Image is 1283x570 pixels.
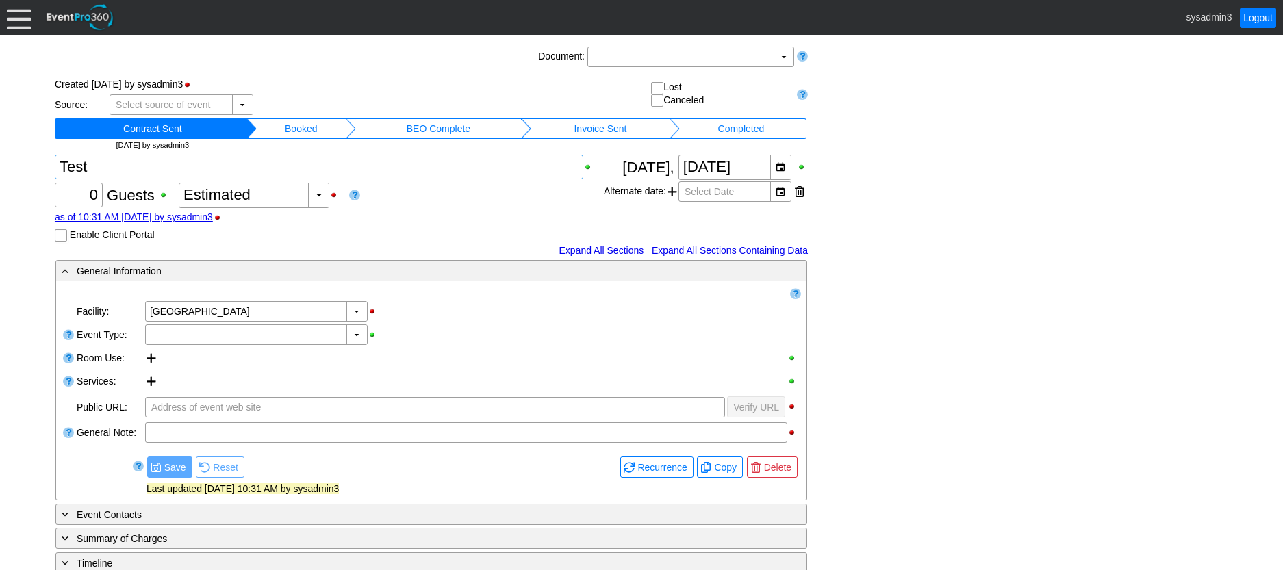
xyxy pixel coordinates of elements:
[183,80,199,90] div: Hide Status Bar when printing; click to show Status Bar when printing.
[1240,8,1276,28] a: Logout
[750,460,794,474] span: Delete
[59,530,748,546] div: Summary of Charges
[75,370,144,393] div: Services:
[45,2,116,33] img: EventPro360
[159,190,175,200] div: Show Guest Count when printing; click to hide Guest Count when printing.
[787,428,800,437] div: Hide Event Note when printing; click to show Event Note when printing.
[651,81,791,107] div: Lost Canceled
[711,461,739,474] span: Copy
[731,400,782,414] span: Verify URL
[77,558,112,569] span: Timeline
[77,509,142,520] span: Event Contacts
[149,398,264,417] span: Address of event web site
[257,118,346,139] td: Change status to Booked
[680,118,802,139] td: Change status to Completed
[700,460,739,474] span: Copy
[668,181,677,202] span: Add another alternate date
[147,483,339,494] span: Last updated [DATE] 10:31 AM by sysadmin3
[624,460,689,474] span: Recurrence
[75,300,144,323] div: Facility:
[356,118,521,139] td: Change status to BEO Complete
[368,307,383,316] div: Hide Facility when printing; click to show Facility when printing.
[145,348,157,368] div: Add room
[55,99,110,110] div: Source:
[107,186,155,203] span: Guests
[531,118,670,139] td: Change status to Invoice Sent
[75,396,144,421] div: Public URL:
[59,506,748,522] div: Event Contacts
[77,533,167,544] span: Summary of Charges
[113,95,214,114] span: Select source of event
[75,421,144,444] div: General Note:
[329,190,345,200] div: Hide Guest Count Status when printing; click to show Guest Count Status when printing.
[761,461,794,474] span: Delete
[77,265,162,276] span: General Information
[55,211,213,222] a: as of 10:31 AM [DATE] by sysadmin3
[7,5,31,29] div: Menu: Click or 'Crtl+M' to toggle menu open/close
[162,461,189,474] span: Save
[210,461,241,474] span: Reset
[151,460,189,474] span: Save
[559,245,644,256] a: Expand All Sections
[70,229,155,240] label: Enable Client Portal
[604,180,808,203] div: Alternate date:
[199,460,241,474] span: Reset
[59,263,748,278] div: General Information
[75,346,144,370] div: Room Use:
[635,461,689,474] span: Recurrence
[583,162,599,172] div: Show Event Title when printing; click to hide Event Title when printing.
[622,158,674,175] span: [DATE],
[75,323,144,346] div: Event Type:
[59,139,246,151] td: [DATE] by sysadmin3
[1186,11,1232,22] span: sysadmin3
[145,371,157,391] div: Add service
[213,213,229,222] div: Hide Guest Count Stamp when printing; click to show Guest Count Stamp when printing.
[787,353,800,363] div: Show Room Use when printing; click to hide Room Use when printing.
[535,47,587,67] div: Document:
[787,402,800,411] div: Hide Public URL when printing; click to show Public URL when printing.
[787,376,800,386] div: Show Services when printing; click to hide Services when printing.
[652,245,808,256] a: Expand All Sections Containing Data
[55,74,353,94] div: Created [DATE] by sysadmin3
[731,400,782,414] span: Verify URL
[797,162,808,172] div: Show Event Date when printing; click to hide Event Date when printing.
[682,182,737,201] span: Select Date
[59,118,246,139] td: Change status to Contract Sent
[795,181,804,202] div: Remove this date
[368,330,383,339] div: Show Event Type when printing; click to hide Event Type when printing.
